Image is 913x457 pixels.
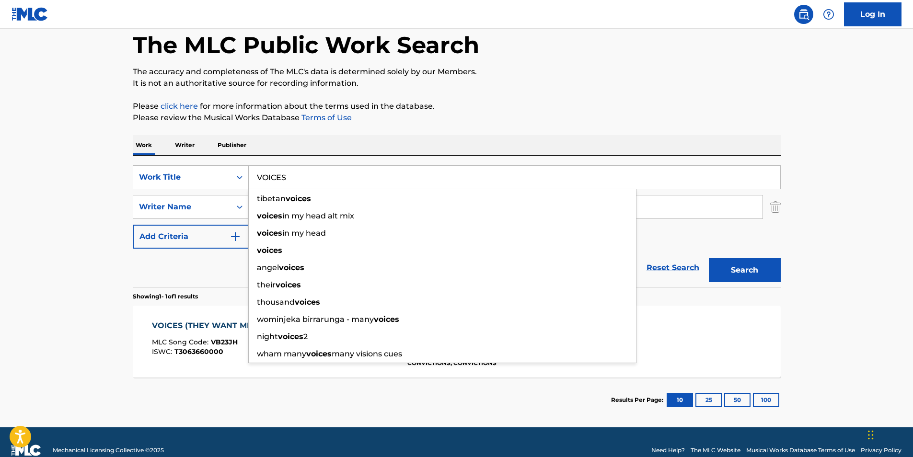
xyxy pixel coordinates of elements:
[332,349,402,358] span: many visions cues
[139,171,225,183] div: Work Title
[695,393,722,407] button: 25
[12,7,48,21] img: MLC Logo
[133,78,781,89] p: It is not an authoritative source for recording information.
[133,306,781,377] a: VOICES (THEY WANT ME DEAD)MLC Song Code:VB23JHISWC:T3063660000Writers (4)[PERSON_NAME], [PERSON_N...
[770,195,781,219] img: Delete Criterion
[667,393,693,407] button: 10
[374,315,399,324] strong: voices
[282,228,326,238] span: in my head
[161,102,198,111] a: click here
[746,446,855,455] a: Musical Works Database Terms of Use
[282,211,354,220] span: in my head alt mix
[257,297,295,307] span: thousand
[172,135,197,155] p: Writer
[276,280,301,289] strong: voices
[611,396,666,404] p: Results Per Page:
[819,5,838,24] div: Help
[300,113,352,122] a: Terms of Use
[306,349,332,358] strong: voices
[257,211,282,220] strong: voices
[133,135,155,155] p: Work
[257,228,282,238] strong: voices
[133,31,479,59] h1: The MLC Public Work Search
[12,445,41,456] img: logo
[215,135,249,155] p: Publisher
[152,320,286,331] div: VOICES (THEY WANT ME DEAD)
[303,332,308,341] span: 2
[724,393,751,407] button: 50
[133,292,198,301] p: Showing 1 - 1 of 1 results
[257,349,306,358] span: wham many
[133,165,781,287] form: Search Form
[257,263,279,272] span: angel
[53,446,164,455] span: Mechanical Licensing Collective © 2025
[211,338,238,346] span: VB23JH
[709,258,781,282] button: Search
[868,421,874,449] div: Drag
[257,280,276,289] span: their
[257,315,374,324] span: wominjeka birrarunga - many
[133,66,781,78] p: The accuracy and completeness of The MLC's data is determined solely by our Members.
[257,332,278,341] span: night
[286,194,311,203] strong: voices
[823,9,834,20] img: help
[794,5,813,24] a: Public Search
[691,446,740,455] a: The MLC Website
[139,201,225,213] div: Writer Name
[152,338,211,346] span: MLC Song Code :
[844,2,901,26] a: Log In
[133,112,781,124] p: Please review the Musical Works Database
[133,101,781,112] p: Please for more information about the terms used in the database.
[861,446,901,455] a: Privacy Policy
[865,411,913,457] iframe: Chat Widget
[642,257,704,278] a: Reset Search
[295,297,320,307] strong: voices
[257,194,286,203] span: tibetan
[753,393,779,407] button: 100
[798,9,809,20] img: search
[174,347,223,356] span: T3063660000
[651,446,685,455] a: Need Help?
[278,332,303,341] strong: voices
[152,347,174,356] span: ISWC :
[257,246,282,255] strong: voices
[230,231,241,242] img: 9d2ae6d4665cec9f34b9.svg
[133,225,249,249] button: Add Criteria
[279,263,304,272] strong: voices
